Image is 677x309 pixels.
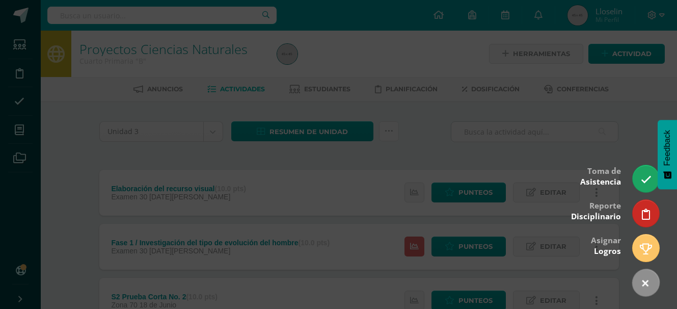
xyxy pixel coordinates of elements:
[594,246,621,256] span: Logros
[580,159,621,192] div: Toma de
[580,176,621,187] span: Asistencia
[658,120,677,189] button: Feedback - Mostrar encuesta
[591,228,621,262] div: Asignar
[571,194,621,227] div: Reporte
[663,130,672,166] span: Feedback
[571,211,621,222] span: Disciplinario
